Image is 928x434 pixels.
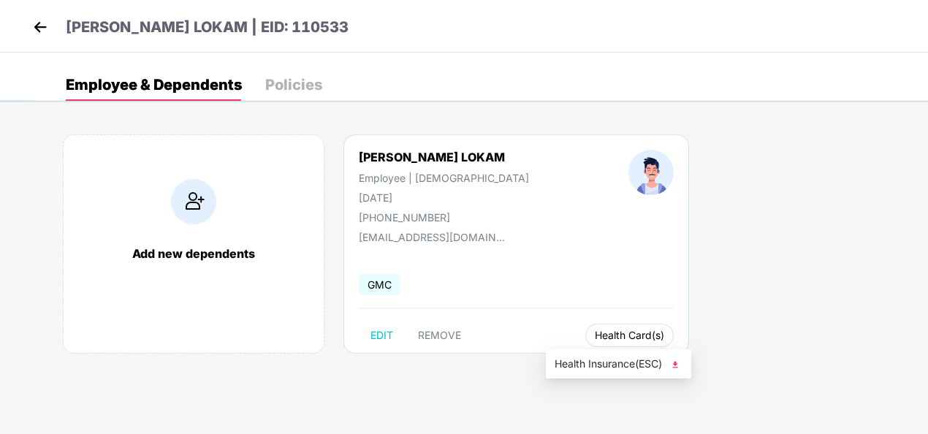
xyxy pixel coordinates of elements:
[359,150,529,164] div: [PERSON_NAME] LOKAM
[595,332,664,339] span: Health Card(s)
[585,324,674,347] button: Health Card(s)
[78,246,309,261] div: Add new dependents
[628,150,674,195] img: profileImage
[66,16,349,39] p: [PERSON_NAME] LOKAM | EID: 110533
[418,330,461,341] span: REMOVE
[359,231,505,243] div: [EMAIL_ADDRESS][DOMAIN_NAME]
[359,324,405,347] button: EDIT
[359,274,400,295] span: GMC
[555,356,682,372] span: Health Insurance(ESC)
[406,324,473,347] button: REMOVE
[29,16,51,38] img: back
[359,211,529,224] div: [PHONE_NUMBER]
[668,357,682,372] img: svg+xml;base64,PHN2ZyB4bWxucz0iaHR0cDovL3d3dy53My5vcmcvMjAwMC9zdmciIHhtbG5zOnhsaW5rPSJodHRwOi8vd3...
[359,191,529,204] div: [DATE]
[359,172,529,184] div: Employee | [DEMOGRAPHIC_DATA]
[171,179,216,224] img: addIcon
[66,77,242,92] div: Employee & Dependents
[265,77,322,92] div: Policies
[370,330,393,341] span: EDIT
